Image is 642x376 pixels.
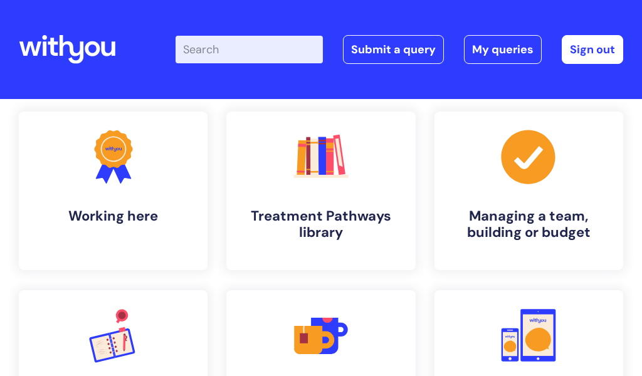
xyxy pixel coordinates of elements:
a: Treatment Pathways library [226,112,415,270]
a: Sign out [562,35,623,64]
h4: Treatment Pathways library [236,208,405,241]
a: Managing a team, building or budget [434,112,623,270]
h4: Working here [29,208,197,224]
a: Working here [19,112,208,270]
a: Submit a query [343,35,444,64]
div: | - [176,35,623,64]
h4: Managing a team, building or budget [445,208,613,241]
a: My queries [464,35,542,64]
input: Search [176,36,323,63]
